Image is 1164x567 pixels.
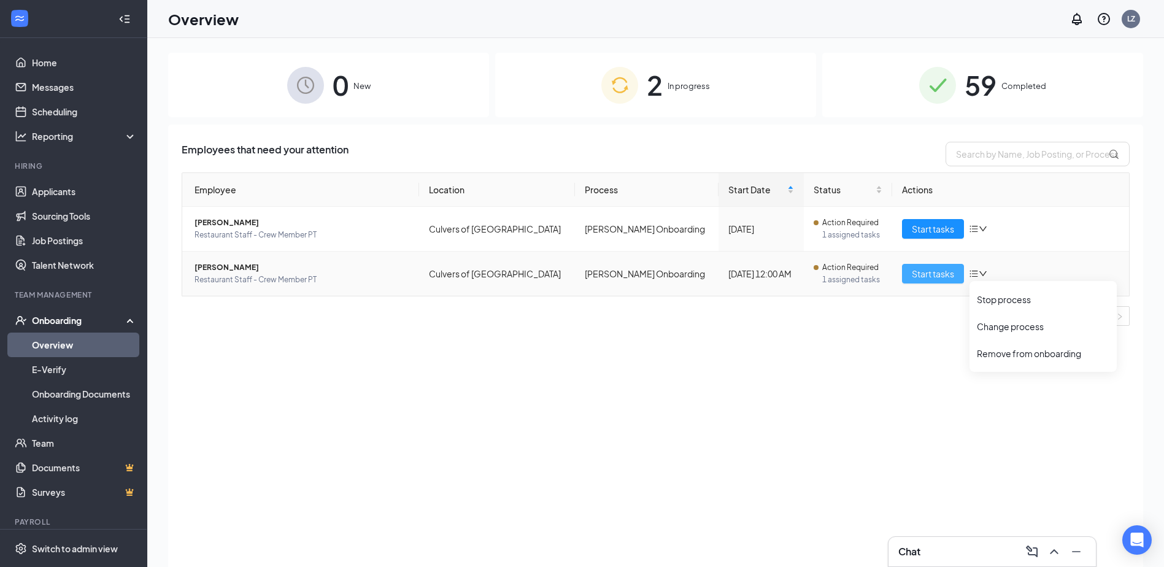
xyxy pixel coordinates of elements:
h1: Overview [168,9,239,29]
span: Status [814,183,873,196]
li: Next Page [1110,306,1130,326]
div: Team Management [15,290,134,300]
span: 0 [333,64,349,106]
span: Restaurant Staff - Crew Member PT [195,229,409,241]
th: Employee [182,173,419,207]
span: Start Date [728,183,785,196]
span: 1 assigned tasks [822,274,882,286]
div: Open Intercom Messenger [1122,525,1152,555]
a: DocumentsCrown [32,455,137,480]
div: Payroll [15,517,134,527]
th: Status [804,173,892,207]
th: Location [419,173,575,207]
a: Overview [32,333,137,357]
td: [PERSON_NAME] Onboarding [575,207,719,252]
div: Stop process [977,293,1109,306]
div: Onboarding [32,314,126,326]
div: [DATE] [728,222,794,236]
input: Search by Name, Job Posting, or Process [946,142,1130,166]
span: Completed [1001,80,1046,92]
div: Reporting [32,130,137,142]
span: New [353,80,371,92]
th: Process [575,173,719,207]
svg: ComposeMessage [1025,544,1039,559]
a: Activity log [32,406,137,431]
svg: Collapse [118,13,131,25]
span: 1 assigned tasks [822,229,882,241]
button: ChevronUp [1044,542,1064,561]
button: Start tasks [902,219,964,239]
td: Culvers of [GEOGRAPHIC_DATA] [419,207,575,252]
button: ComposeMessage [1022,542,1042,561]
a: Scheduling [32,99,137,124]
span: down [979,269,987,278]
a: Messages [32,75,137,99]
svg: QuestionInfo [1097,12,1111,26]
h3: Chat [898,545,920,558]
span: [PERSON_NAME] [195,217,409,229]
span: Employees that need your attention [182,142,349,166]
a: Team [32,431,137,455]
span: down [979,225,987,233]
div: LZ [1127,13,1135,24]
span: Start tasks [912,267,954,280]
a: Talent Network [32,253,137,277]
div: Hiring [15,161,134,171]
button: right [1110,306,1130,326]
span: Action Required [822,217,879,229]
span: Restaurant Staff - Crew Member PT [195,274,409,286]
span: Action Required [822,261,879,274]
span: bars [969,269,979,279]
svg: WorkstreamLogo [13,12,26,25]
div: Change process [977,320,1109,333]
div: Switch to admin view [32,542,118,555]
div: [DATE] 12:00 AM [728,267,794,280]
span: Start tasks [912,222,954,236]
span: 2 [647,64,663,106]
a: Sourcing Tools [32,204,137,228]
svg: Minimize [1069,544,1084,559]
svg: Analysis [15,130,27,142]
a: E-Verify [32,357,137,382]
button: Start tasks [902,264,964,283]
a: Applicants [32,179,137,204]
svg: Notifications [1070,12,1084,26]
span: In progress [668,80,710,92]
div: Remove from onboarding [977,347,1109,360]
span: right [1116,313,1124,320]
span: bars [969,224,979,234]
a: Job Postings [32,228,137,253]
button: Minimize [1066,542,1086,561]
a: Home [32,50,137,75]
svg: Settings [15,542,27,555]
a: Onboarding Documents [32,382,137,406]
th: Actions [892,173,1129,207]
span: [PERSON_NAME] [195,261,409,274]
svg: UserCheck [15,314,27,326]
td: Culvers of [GEOGRAPHIC_DATA] [419,252,575,296]
svg: ChevronUp [1047,544,1062,559]
td: [PERSON_NAME] Onboarding [575,252,719,296]
a: SurveysCrown [32,480,137,504]
span: 59 [965,64,996,106]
